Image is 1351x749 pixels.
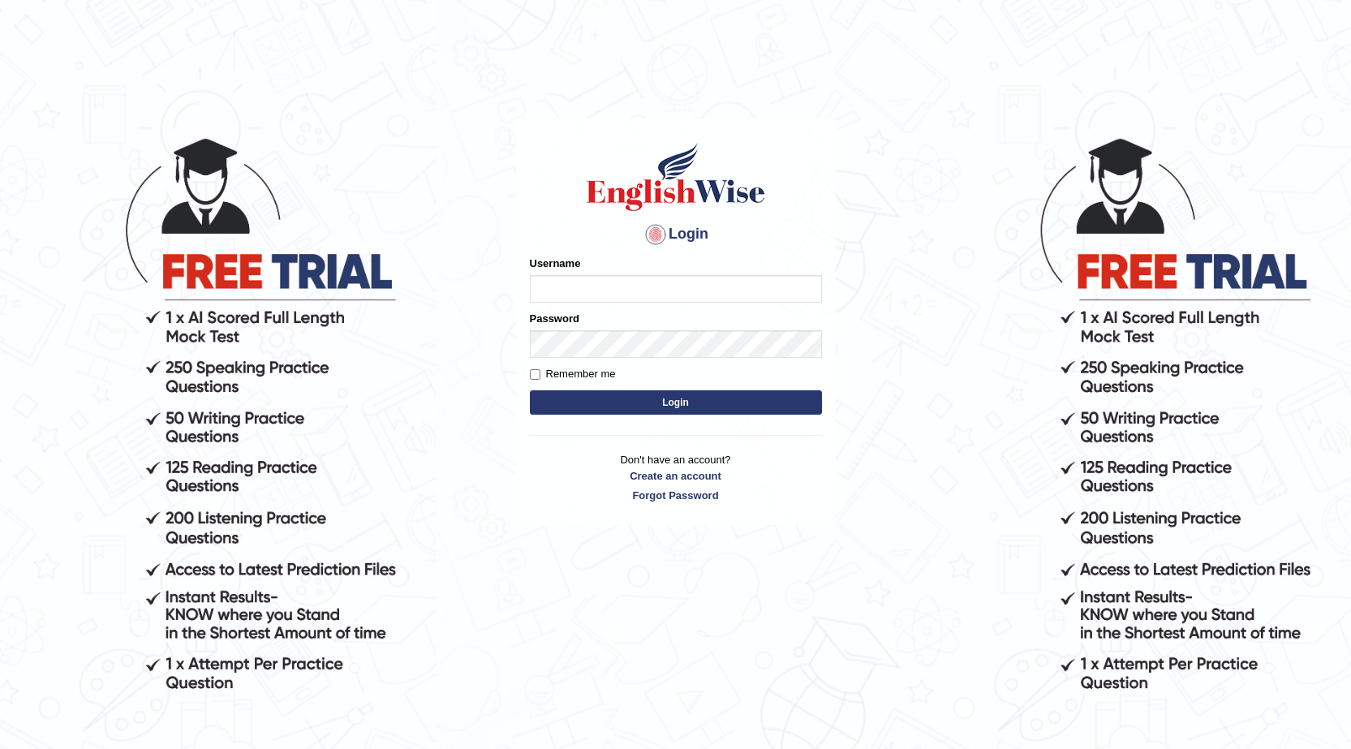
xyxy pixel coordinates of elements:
[530,488,822,503] a: Forgot Password
[530,222,822,248] h4: Login
[530,369,540,380] input: Remember me
[583,140,768,213] img: Logo of English Wise sign in for intelligent practice with AI
[530,452,822,502] p: Don't have an account?
[530,311,579,326] label: Password
[530,468,822,484] a: Create an account
[530,256,581,271] label: Username
[530,390,822,415] button: Login
[530,366,616,382] label: Remember me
